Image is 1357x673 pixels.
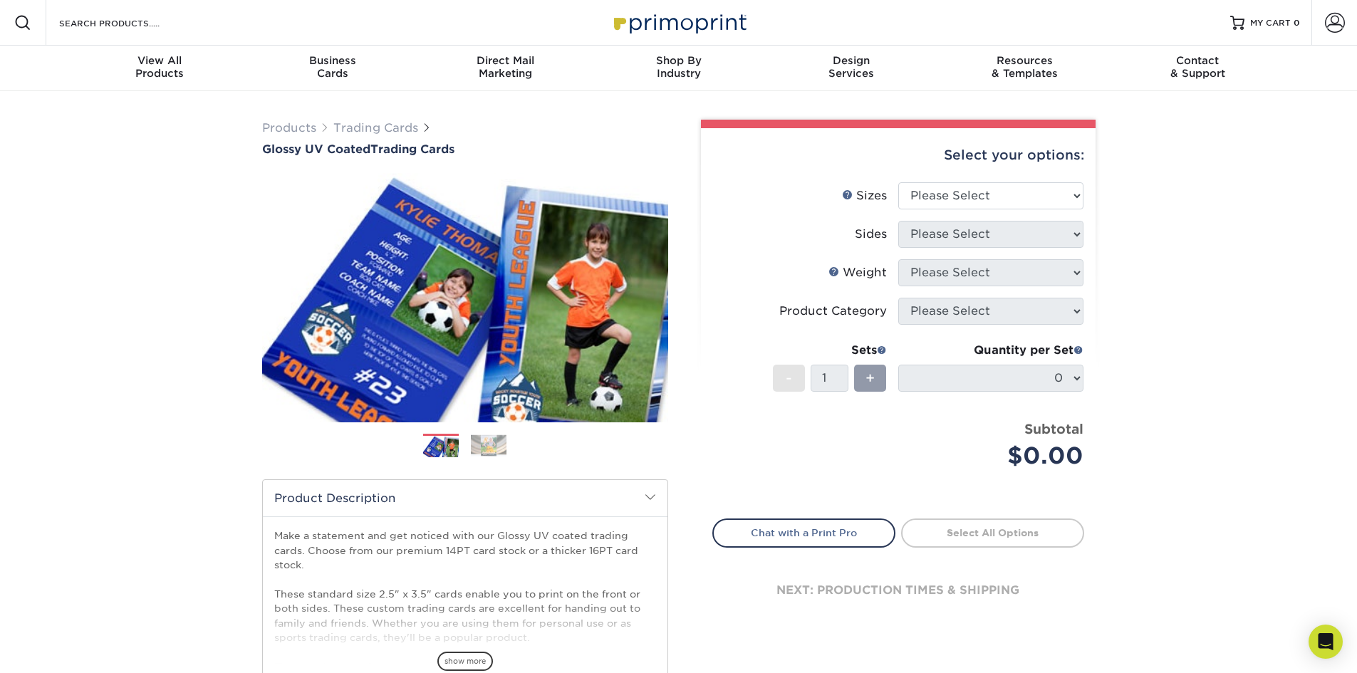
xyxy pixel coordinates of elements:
span: Design [765,54,938,67]
a: Trading Cards [333,121,418,135]
span: + [865,367,875,389]
div: Marketing [419,54,592,80]
div: & Support [1111,54,1284,80]
div: Sizes [842,187,887,204]
a: Products [262,121,316,135]
div: Products [73,54,246,80]
a: Contact& Support [1111,46,1284,91]
a: Direct MailMarketing [419,46,592,91]
div: Sets [773,342,887,359]
div: Quantity per Set [898,342,1083,359]
a: Shop ByIndustry [592,46,765,91]
a: Chat with a Print Pro [712,518,895,547]
iframe: Google Customer Reviews [4,630,121,668]
img: Trading Cards 02 [471,434,506,457]
a: DesignServices [765,46,938,91]
span: Resources [938,54,1111,67]
span: show more [437,652,493,671]
strong: Subtotal [1024,421,1083,437]
a: Resources& Templates [938,46,1111,91]
span: 0 [1294,18,1300,28]
div: next: production times & shipping [712,548,1084,633]
div: Services [765,54,938,80]
div: Select your options: [712,128,1084,182]
div: & Templates [938,54,1111,80]
img: Trading Cards 01 [423,434,459,459]
div: Open Intercom Messenger [1309,625,1343,659]
span: Glossy UV Coated [262,142,370,156]
span: Contact [1111,54,1284,67]
img: Primoprint [608,7,750,38]
h2: Product Description [263,480,667,516]
a: View AllProducts [73,46,246,91]
div: Industry [592,54,765,80]
span: Shop By [592,54,765,67]
span: View All [73,54,246,67]
a: Select All Options [901,518,1084,547]
span: - [786,367,792,389]
a: BusinessCards [246,46,419,91]
span: Business [246,54,419,67]
div: Sides [855,226,887,243]
div: Cards [246,54,419,80]
img: Glossy UV Coated 01 [262,157,668,438]
div: $0.00 [909,439,1083,473]
div: Product Category [779,303,887,320]
span: MY CART [1250,17,1291,29]
div: Weight [828,264,887,281]
h1: Trading Cards [262,142,668,156]
a: Glossy UV CoatedTrading Cards [262,142,668,156]
span: Direct Mail [419,54,592,67]
input: SEARCH PRODUCTS..... [58,14,197,31]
